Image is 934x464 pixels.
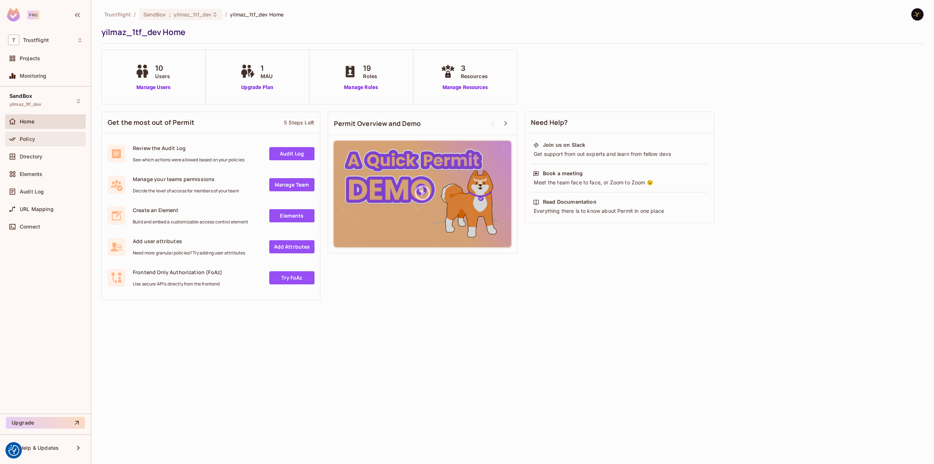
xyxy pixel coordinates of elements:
span: Workspace: Trustflight [23,37,49,43]
span: yilmaz_1tf_dev [9,101,41,107]
div: Join us on Slack [543,141,585,149]
a: Try FoAz [269,271,314,284]
span: T [8,35,19,45]
span: the active workspace [104,11,131,18]
span: MAU [260,72,273,80]
a: Add Attrbutes [269,240,314,253]
img: SReyMgAAAABJRU5ErkJggg== [7,8,20,22]
span: Add user attributes [133,238,245,245]
span: yilmaz_1tf_dev Home [230,11,284,18]
span: Elements [20,171,42,177]
span: SandBox [9,93,32,99]
div: Meet the team face to face, or Zoom to Zoom 😉 [533,179,706,186]
span: Roles [363,72,377,80]
span: Monitoring [20,73,47,79]
span: Permit Overview and Demo [334,119,421,128]
span: Create an Element [133,207,248,214]
span: Users [155,72,170,80]
span: See which actions were allowed based on your policies [133,157,244,163]
div: Everything there is to know about Permit in one place [533,207,706,215]
span: Policy [20,136,35,142]
span: 10 [155,63,170,74]
span: yilmaz_1tf_dev [174,11,212,18]
div: Read Documentation [543,198,597,206]
span: Review the Audit Log [133,145,244,152]
li: / [225,11,227,18]
span: 3 [461,63,488,74]
span: Get the most out of Permit [108,118,194,127]
span: Home [20,119,35,124]
span: Build and embed a customizable access control element [133,219,248,225]
div: yilmaz_1tf_dev Home [101,27,920,38]
span: Manage your teams permissions [133,176,239,183]
span: URL Mapping [20,206,54,212]
span: Projects [20,55,40,61]
span: Directory [20,154,42,160]
div: Pro [27,11,39,19]
span: Decide the level of access for members of your team [133,188,239,194]
button: Consent Preferences [8,445,19,456]
span: Resources [461,72,488,80]
span: SandBox [143,11,166,18]
a: Manage Team [269,178,314,191]
span: Help & Updates [20,445,59,451]
span: Need Help? [531,118,568,127]
img: Yilmaz Alizadeh [911,8,923,20]
a: Manage Roles [341,84,381,91]
a: Elements [269,209,314,222]
span: Need more granular policies? Try adding user attributes [133,250,245,256]
img: Revisit consent button [8,445,19,456]
a: Upgrade Plan [239,84,276,91]
span: 1 [260,63,273,74]
a: Manage Resources [439,84,491,91]
span: : [169,12,171,18]
span: Frontend Only Authorization (FoAz) [133,269,222,276]
a: Manage Users [133,84,174,91]
span: Audit Log [20,189,44,195]
li: / [134,11,136,18]
div: Get support from out experts and learn from fellow devs [533,150,706,158]
div: 5 Steps Left [284,119,314,126]
button: Upgrade [6,417,85,429]
span: Use secure API's directly from the frontend [133,281,222,287]
div: Book a meeting [543,170,583,177]
span: 19 [363,63,377,74]
span: Connect [20,224,40,230]
a: Audit Log [269,147,314,160]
